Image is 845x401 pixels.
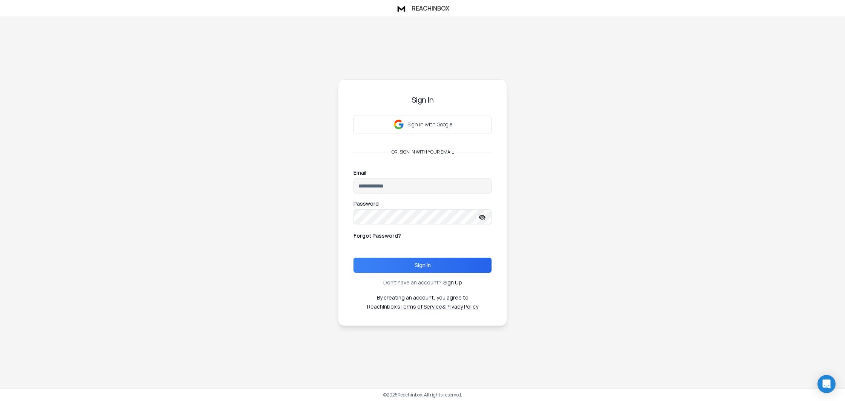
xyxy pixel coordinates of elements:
button: Sign in with Google [353,115,492,134]
p: or, sign in with your email [389,149,457,155]
p: By creating an account, you agree to [377,294,469,301]
label: Email [353,170,366,175]
p: Don't have an account? [383,279,442,286]
h3: Sign In [353,95,492,105]
div: Open Intercom Messenger [817,375,836,393]
a: Privacy Policy [446,303,478,310]
a: ReachInbox [396,3,449,14]
button: Sign In [353,258,492,273]
p: ReachInbox's & [367,303,478,310]
p: Sign in with Google [407,121,452,128]
p: © 2025 Reachinbox. All rights reserved. [383,392,462,398]
p: Forgot Password? [353,232,401,240]
h1: ReachInbox [412,4,449,13]
a: Sign Up [443,279,462,286]
label: Password [353,201,379,206]
img: logo [396,3,407,14]
a: Terms of Service [400,303,442,310]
